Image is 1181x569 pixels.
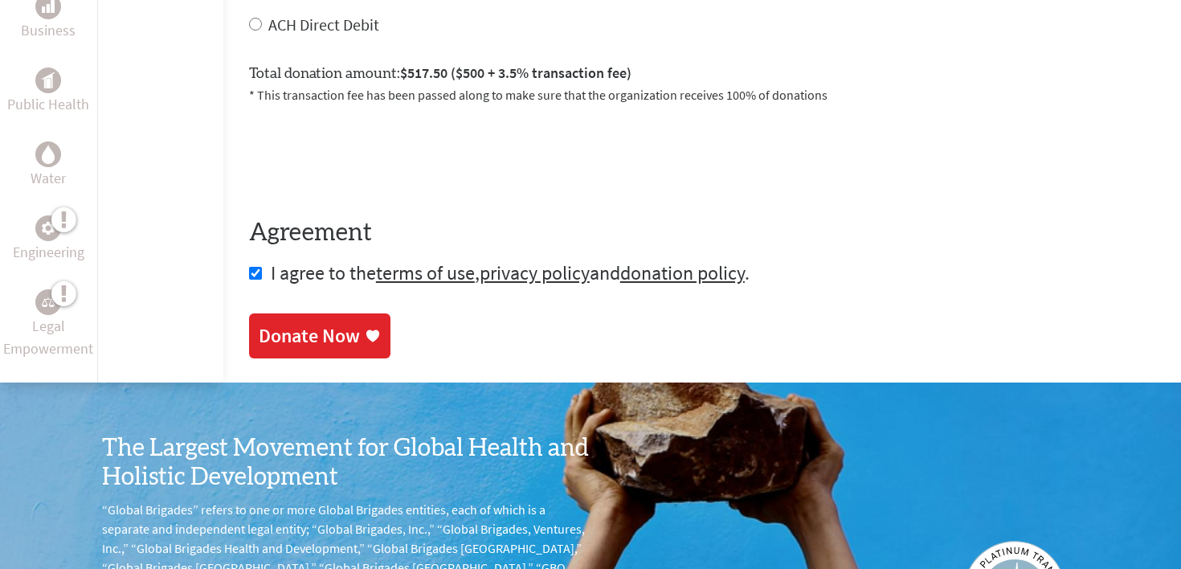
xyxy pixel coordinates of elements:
label: ACH Direct Debit [268,14,379,35]
p: Business [21,19,76,42]
img: Engineering [42,222,55,235]
p: * This transaction fee has been passed along to make sure that the organization receives 100% of ... [249,85,1155,104]
span: I agree to the , and . [271,260,750,285]
a: WaterWater [31,141,66,190]
h4: Agreement [249,219,1155,248]
img: Legal Empowerment [42,297,55,307]
img: Public Health [42,72,55,88]
div: Engineering [35,215,61,241]
span: $517.50 ($500 + 3.5% transaction fee) [400,63,631,82]
img: Water [42,145,55,164]
iframe: reCAPTCHA [249,124,493,186]
p: Water [31,167,66,190]
label: Total donation amount: [249,62,631,85]
a: privacy policy [480,260,590,285]
div: Public Health [35,68,61,93]
a: terms of use [376,260,475,285]
div: Legal Empowerment [35,289,61,315]
a: donation policy [620,260,745,285]
a: Donate Now [249,313,390,358]
a: Public HealthPublic Health [7,68,89,116]
p: Legal Empowerment [3,315,94,360]
div: Water [35,141,61,167]
h3: The Largest Movement for Global Health and Holistic Development [102,434,590,492]
a: Legal EmpowermentLegal Empowerment [3,289,94,360]
p: Engineering [13,241,84,264]
p: Public Health [7,93,89,116]
div: Donate Now [259,323,360,349]
a: EngineeringEngineering [13,215,84,264]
